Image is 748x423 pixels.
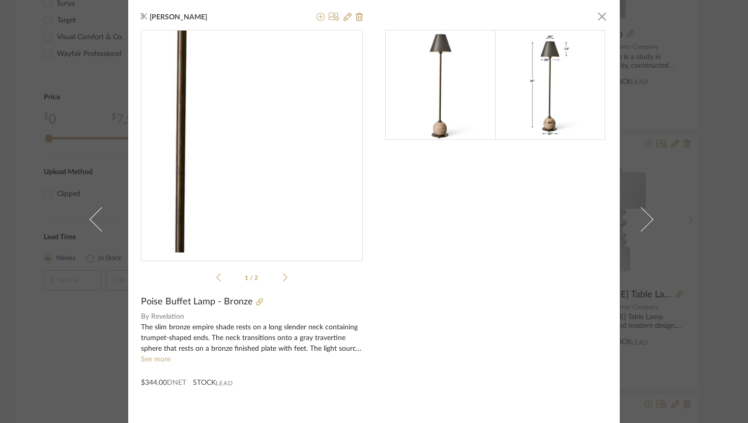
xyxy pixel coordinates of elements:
div: 0 [141,31,362,252]
span: Poise Buffet Lamp - Bronze [141,296,253,307]
button: Close [592,6,612,26]
img: 157a5ea9-fc7b-4057-b1ed-b885e7d77813_216x216.jpg [386,30,496,140]
a: See more [141,356,170,363]
span: STOCK [193,378,216,388]
span: 2 [254,275,260,281]
span: DNET [167,379,186,386]
img: 157a5ea9-fc7b-4057-b1ed-b885e7d77813_436x436.jpg [141,31,363,252]
span: 1 [245,275,250,281]
span: Revelation [151,312,363,322]
span: Lead [216,380,233,387]
span: [PERSON_NAME] [150,13,223,22]
img: cbaea60e-6859-4a63-a26e-638cdd6890e8_216x216.jpg [495,30,605,140]
span: / [250,275,254,281]
span: $344.00 [141,379,167,386]
span: By [141,312,149,322]
div: The slim bronze empire shade rests on a long slender neck containing trumpet-shaped ends. The nec... [141,322,363,354]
